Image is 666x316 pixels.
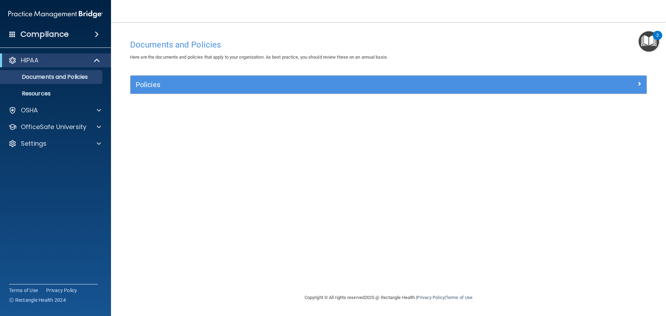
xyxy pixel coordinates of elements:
[8,139,101,148] a: Settings
[262,287,515,309] div: Copyright © All rights reserved 2025 @ Rectangle Health | |
[5,74,99,80] p: Documents and Policies
[5,90,99,97] p: Resources
[46,287,77,294] a: Privacy Policy
[21,123,86,131] p: OfficeSafe University
[8,56,101,65] a: HIPAA
[130,54,388,60] span: Here are the documents and policies that apply to your organization. As best practice, you should...
[136,81,512,88] h5: Policies
[21,106,38,114] p: OSHA
[9,297,66,304] span: Ⓒ Rectangle Health 2024
[21,56,39,65] p: HIPAA
[8,7,103,21] img: PMB logo
[136,79,641,90] a: Policies
[417,295,444,300] a: Privacy Policy
[446,295,472,300] a: Terms of Use
[9,287,38,294] a: Terms of Use
[639,31,659,52] button: Open Resource Center, 2 new notifications
[130,40,647,49] h4: Documents and Policies
[8,106,101,114] a: OSHA
[20,29,69,39] h4: Compliance
[8,123,101,131] a: OfficeSafe University
[656,35,659,44] div: 2
[21,139,46,148] p: Settings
